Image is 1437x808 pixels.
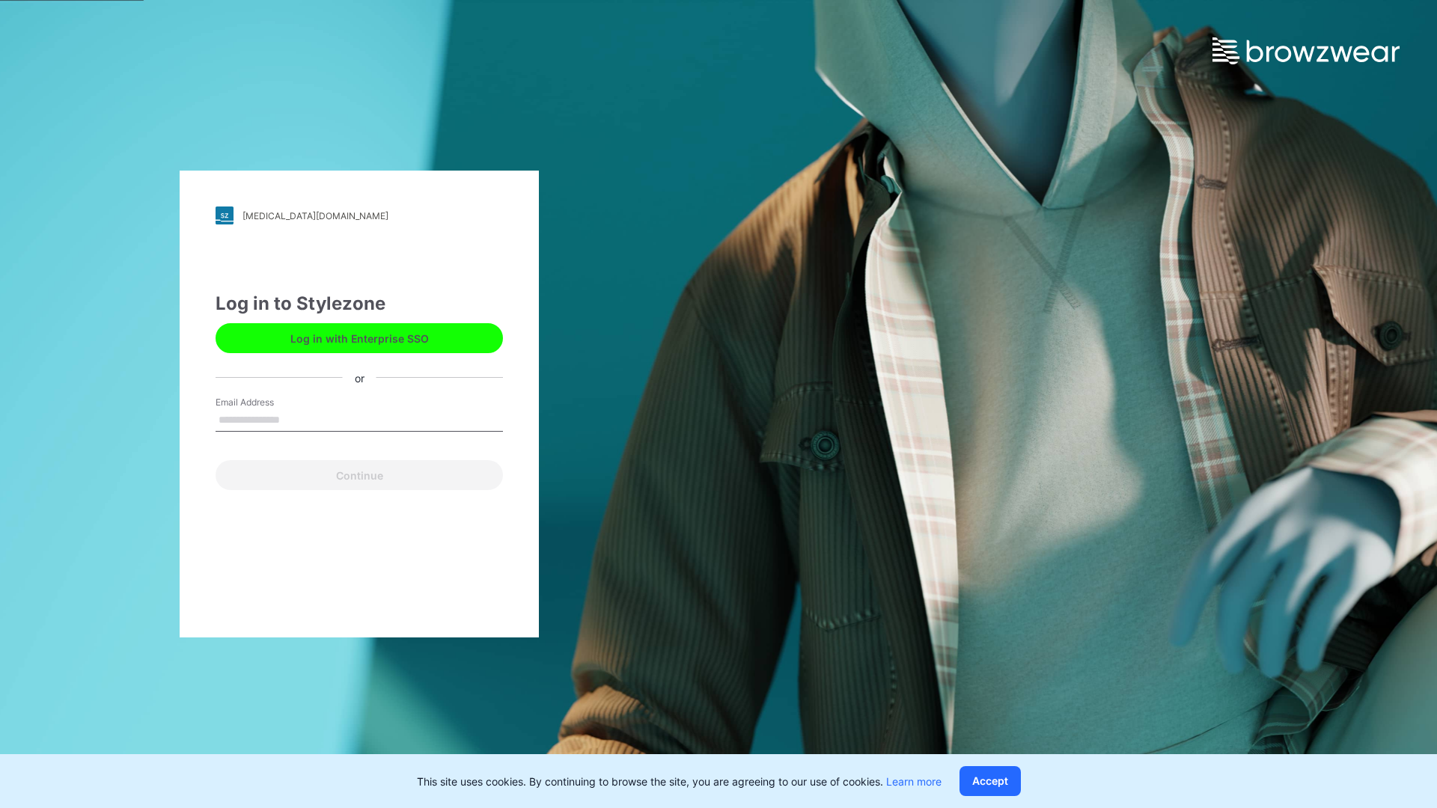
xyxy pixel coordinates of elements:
[1212,37,1400,64] img: browzwear-logo.e42bd6dac1945053ebaf764b6aa21510.svg
[242,210,388,221] div: [MEDICAL_DATA][DOMAIN_NAME]
[216,323,503,353] button: Log in with Enterprise SSO
[343,370,376,385] div: or
[959,766,1021,796] button: Accept
[886,775,942,788] a: Learn more
[216,396,320,409] label: Email Address
[417,774,942,789] p: This site uses cookies. By continuing to browse the site, you are agreeing to our use of cookies.
[216,206,503,224] a: [MEDICAL_DATA][DOMAIN_NAME]
[216,290,503,317] div: Log in to Stylezone
[216,206,234,224] img: stylezone-logo.562084cfcfab977791bfbf7441f1a819.svg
